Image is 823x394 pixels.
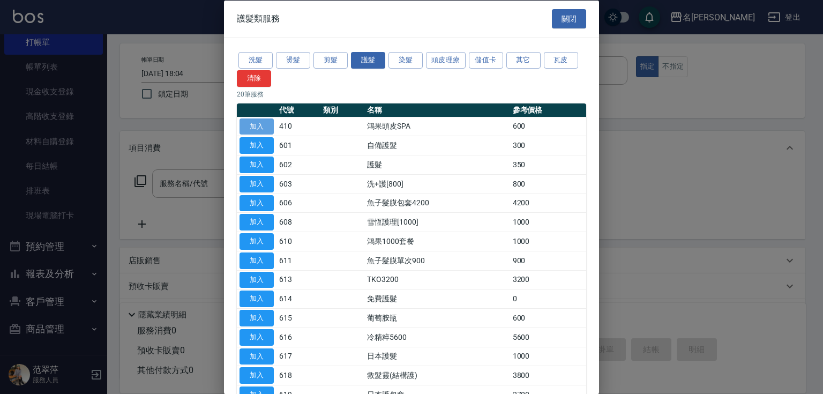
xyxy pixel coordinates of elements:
[364,308,510,328] td: 葡萄胺瓶
[320,103,364,117] th: 類別
[313,52,348,69] button: 剪髮
[510,212,586,232] td: 1000
[276,155,320,174] td: 602
[276,366,320,385] td: 618
[364,347,510,366] td: 日本護髮
[510,232,586,251] td: 1000
[364,328,510,347] td: 冷精粹5600
[240,367,274,384] button: 加入
[364,366,510,385] td: 救髮靈(結構護)
[364,194,510,213] td: 魚子髮膜包套4200
[240,291,274,307] button: 加入
[552,9,586,28] button: 關閉
[276,289,320,308] td: 614
[544,52,578,69] button: 瓦皮
[364,270,510,289] td: TKO3200
[469,52,503,69] button: 儲值卡
[240,118,274,135] button: 加入
[510,366,586,385] td: 3800
[388,52,423,69] button: 染髮
[276,194,320,213] td: 606
[364,232,510,251] td: 鴻果1000套餐
[510,251,586,270] td: 900
[240,175,274,192] button: 加入
[510,194,586,213] td: 4200
[238,52,273,69] button: 洗髮
[237,13,280,24] span: 護髮類服務
[240,214,274,231] button: 加入
[510,117,586,136] td: 600
[240,310,274,326] button: 加入
[510,347,586,366] td: 1000
[276,347,320,366] td: 617
[364,117,510,136] td: 鴻果頭皮SPA
[364,174,510,194] td: 洗+護[800]
[364,155,510,174] td: 護髮
[240,348,274,365] button: 加入
[510,289,586,308] td: 0
[276,52,310,69] button: 燙髮
[240,137,274,154] button: 加入
[426,52,466,69] button: 頭皮理療
[276,174,320,194] td: 603
[237,89,586,99] p: 20 筆服務
[510,270,586,289] td: 3200
[364,103,510,117] th: 名稱
[364,212,510,232] td: 雪恆護理[1000]
[510,155,586,174] td: 350
[506,52,541,69] button: 其它
[240,329,274,345] button: 加入
[276,212,320,232] td: 608
[510,308,586,328] td: 600
[276,308,320,328] td: 615
[276,117,320,136] td: 410
[240,157,274,173] button: 加入
[237,70,271,86] button: 清除
[510,174,586,194] td: 800
[276,232,320,251] td: 610
[276,251,320,270] td: 611
[510,328,586,347] td: 5600
[276,328,320,347] td: 616
[364,136,510,155] td: 自備護髮
[510,136,586,155] td: 300
[510,103,586,117] th: 參考價格
[240,252,274,269] button: 加入
[276,103,320,117] th: 代號
[240,271,274,288] button: 加入
[276,270,320,289] td: 613
[364,289,510,308] td: 免費護髮
[364,251,510,270] td: 魚子髮膜單次900
[240,195,274,211] button: 加入
[351,52,385,69] button: 護髮
[276,136,320,155] td: 601
[240,233,274,250] button: 加入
